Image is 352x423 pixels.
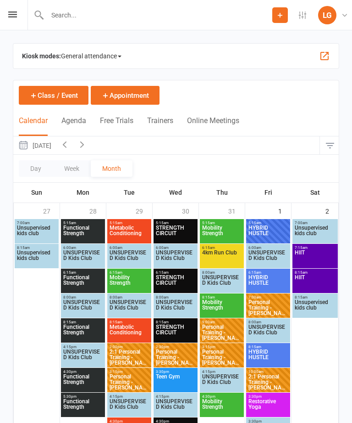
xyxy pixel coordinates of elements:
[202,374,242,390] span: UNSUPERVISED Kids Club
[109,370,149,374] span: 3:15pm
[202,349,242,366] span: Personal Training - [PERSON_NAME]
[248,374,288,390] span: 2:1 Personal Training - [PERSON_NAME] [PERSON_NAME]...
[199,183,245,202] th: Thu
[202,246,242,250] span: 6:15am
[228,203,245,218] div: 31
[89,203,106,218] div: 28
[63,370,103,374] span: 4:30pm
[202,320,242,324] span: 9:00am
[109,349,149,366] span: 2:1 Personal Training - [PERSON_NAME] [PERSON_NAME]...
[109,246,149,250] span: 6:00am
[155,320,196,324] span: 8:15am
[155,250,196,266] span: UNSUPERVISED Kids Club
[294,250,336,266] span: HIIT
[44,9,272,22] input: Search...
[63,374,103,390] span: Functional Strength
[155,399,196,415] span: UNSUPERVISED Kids Club
[109,225,149,242] span: Metabolic Conditioning
[278,203,291,218] div: 1
[155,275,196,291] span: STRENGTH CIRCUIT
[155,299,196,316] span: UNSUPERVISED Kids Club
[153,183,199,202] th: Wed
[63,324,103,341] span: Functional Strength
[202,399,242,415] span: Mobility Strength
[63,271,103,275] span: 6:15am
[109,399,149,415] span: UNSUPERVISED Kids Club
[182,203,198,218] div: 30
[248,250,288,266] span: UNSUPERVISED Kids Club
[63,395,103,399] span: 5:30pm
[202,345,242,349] span: 3:15pm
[100,116,133,136] button: Free Trials
[187,116,239,136] button: Online Meetings
[109,295,149,299] span: 8:00am
[155,374,196,390] span: Teen Gym
[155,246,196,250] span: 6:00am
[318,6,336,24] div: LG
[202,324,242,341] span: Personal Training - [PERSON_NAME]
[60,183,106,202] th: Mon
[248,275,288,291] span: HYBRID HUSTLE
[109,395,149,399] span: 4:15pm
[63,246,103,250] span: 6:00am
[91,160,132,177] button: Month
[325,203,338,218] div: 2
[63,221,103,225] span: 5:15am
[16,221,57,225] span: 7:00am
[136,203,152,218] div: 29
[43,203,60,218] div: 27
[63,250,103,266] span: UNSUPERVISED Kids Club
[294,246,336,250] span: 7:15am
[61,116,86,136] button: Agenda
[245,183,291,202] th: Fri
[63,295,103,299] span: 8:00am
[109,320,149,324] span: 8:15am
[155,271,196,275] span: 6:15am
[63,225,103,242] span: Functional Strength
[61,49,121,63] span: General attendance
[109,324,149,341] span: Metabolic Conditioning
[109,250,149,266] span: UNSUPERVISED Kids Club
[248,370,288,374] span: 10:00am
[155,324,196,341] span: STRENGTH CIRCUIT
[53,160,91,177] button: Week
[63,345,103,349] span: 4:15pm
[294,221,336,225] span: 7:00am
[63,399,103,415] span: Functional Strength
[155,295,196,299] span: 8:00am
[202,271,242,275] span: 8:00am
[63,299,103,316] span: UNSUPERVISED Kids Club
[294,275,336,291] span: HIIT
[155,349,196,366] span: Personal Training - [PERSON_NAME]
[155,370,196,374] span: 3:30pm
[248,320,288,324] span: 8:00am
[63,320,103,324] span: 8:15am
[106,183,153,202] th: Tue
[155,225,196,242] span: STRENGTH CIRCUIT
[202,299,242,316] span: Mobility Strength
[109,275,149,291] span: Mobility Strength
[147,116,173,136] button: Trainers
[202,295,242,299] span: 8:15am
[19,86,88,105] button: Class / Event
[248,221,288,225] span: 5:15am
[109,271,149,275] span: 6:15am
[109,374,149,390] span: Personal Training - [PERSON_NAME]
[22,52,61,60] strong: Kiosk modes:
[63,275,103,291] span: Functional Strength
[16,250,57,266] span: Unsupervised kids club
[294,225,336,242] span: Unsupervised kids club
[248,349,288,366] span: HYBRID HUSTLE
[248,299,288,316] span: Personal Training - [PERSON_NAME]
[248,246,288,250] span: 6:00am
[202,221,242,225] span: 5:15am
[294,299,336,316] span: Unsupervised kids club
[248,399,288,415] span: Restorative Yoga
[248,345,288,349] span: 8:15am
[155,345,196,349] span: 2:30pm
[202,225,242,242] span: Mobility Strength
[109,299,149,316] span: UNSUPERVISED Kids Club
[294,295,336,299] span: 8:15am
[294,271,336,275] span: 8:15am
[13,136,56,154] button: [DATE]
